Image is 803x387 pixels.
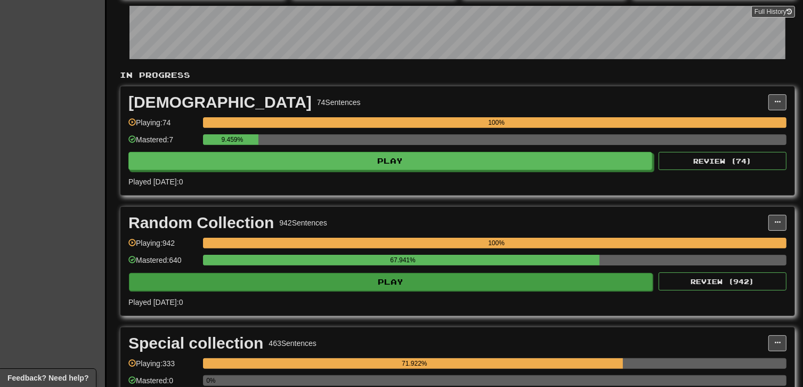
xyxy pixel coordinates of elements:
[128,255,198,272] div: Mastered: 640
[659,152,786,170] button: Review (74)
[128,117,198,135] div: Playing: 74
[128,178,183,186] span: Played [DATE]: 0
[120,70,795,80] p: In Progress
[128,94,312,110] div: [DEMOGRAPHIC_DATA]
[279,217,327,228] div: 942 Sentences
[128,358,198,376] div: Playing: 333
[269,338,317,349] div: 463 Sentences
[128,298,183,307] span: Played [DATE]: 0
[7,373,88,383] span: Open feedback widget
[751,6,795,18] a: Full History
[659,272,786,291] button: Review (942)
[128,152,652,170] button: Play
[317,97,361,108] div: 74 Sentences
[128,215,274,231] div: Random Collection
[128,335,263,351] div: Special collection
[206,358,622,369] div: 71.922%
[206,255,599,265] div: 67.941%
[128,238,198,255] div: Playing: 942
[206,238,786,248] div: 100%
[206,117,786,128] div: 100%
[206,134,258,145] div: 9.459%
[129,273,653,291] button: Play
[128,134,198,152] div: Mastered: 7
